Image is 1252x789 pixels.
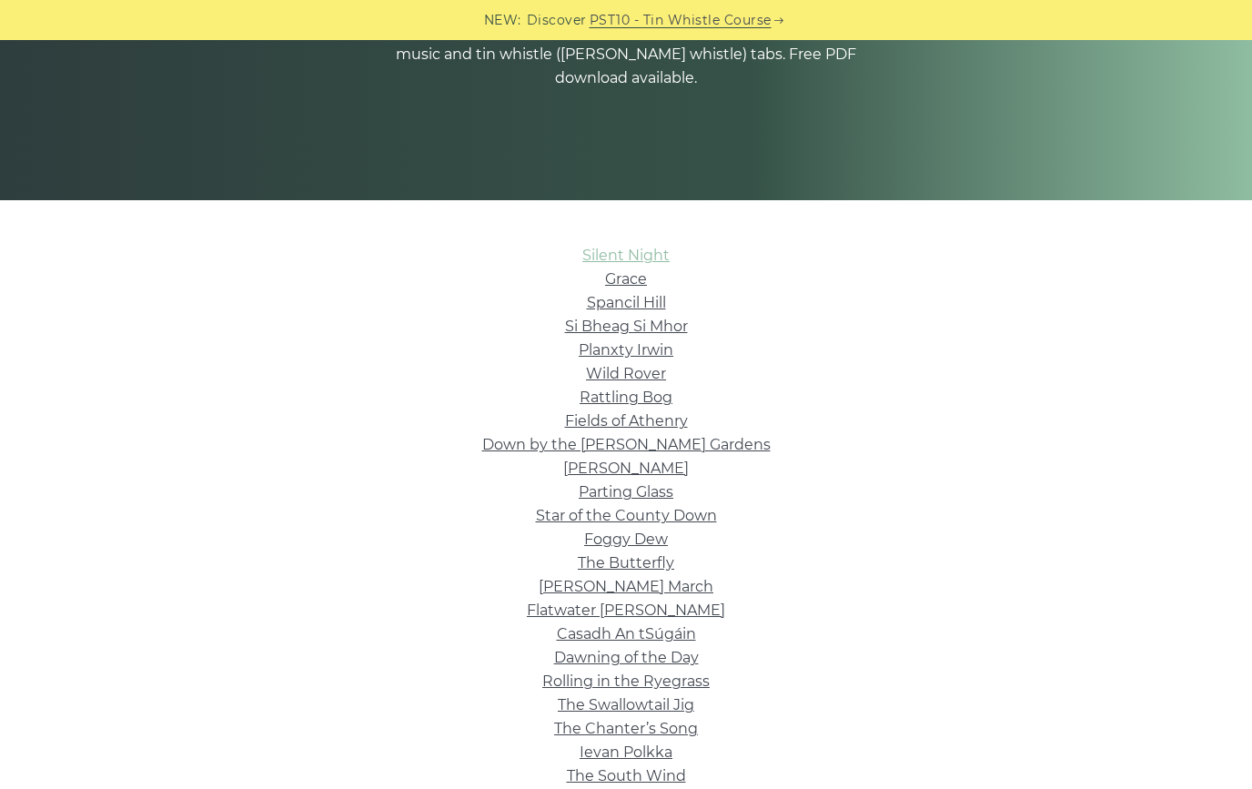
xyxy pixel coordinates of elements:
[380,19,872,90] p: A selection of easy Irish tin whistle songs for beginners, with sheet music and tin whistle ([PER...
[539,578,713,595] a: [PERSON_NAME] March
[565,412,688,430] a: Fields of Athenry
[579,483,673,501] a: Parting Glass
[586,365,666,382] a: Wild Rover
[557,625,696,642] a: Casadh An tSúgáin
[565,318,688,335] a: Si­ Bheag Si­ Mhor
[587,294,666,311] a: Spancil Hill
[605,270,647,288] a: Grace
[542,673,710,690] a: Rolling in the Ryegrass
[536,507,717,524] a: Star of the County Down
[554,649,699,666] a: Dawning of the Day
[484,10,521,31] span: NEW:
[590,10,772,31] a: PST10 - Tin Whistle Course
[579,341,673,359] a: Planxty Irwin
[554,720,698,737] a: The Chanter’s Song
[482,436,771,453] a: Down by the [PERSON_NAME] Gardens
[558,696,694,713] a: The Swallowtail Jig
[580,743,672,761] a: Ievan Polkka
[582,247,670,264] a: Silent Night
[580,389,672,406] a: Rattling Bog
[567,767,686,784] a: The South Wind
[563,460,689,477] a: [PERSON_NAME]
[527,10,587,31] span: Discover
[527,602,725,619] a: Flatwater [PERSON_NAME]
[578,554,674,572] a: The Butterfly
[584,531,668,548] a: Foggy Dew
